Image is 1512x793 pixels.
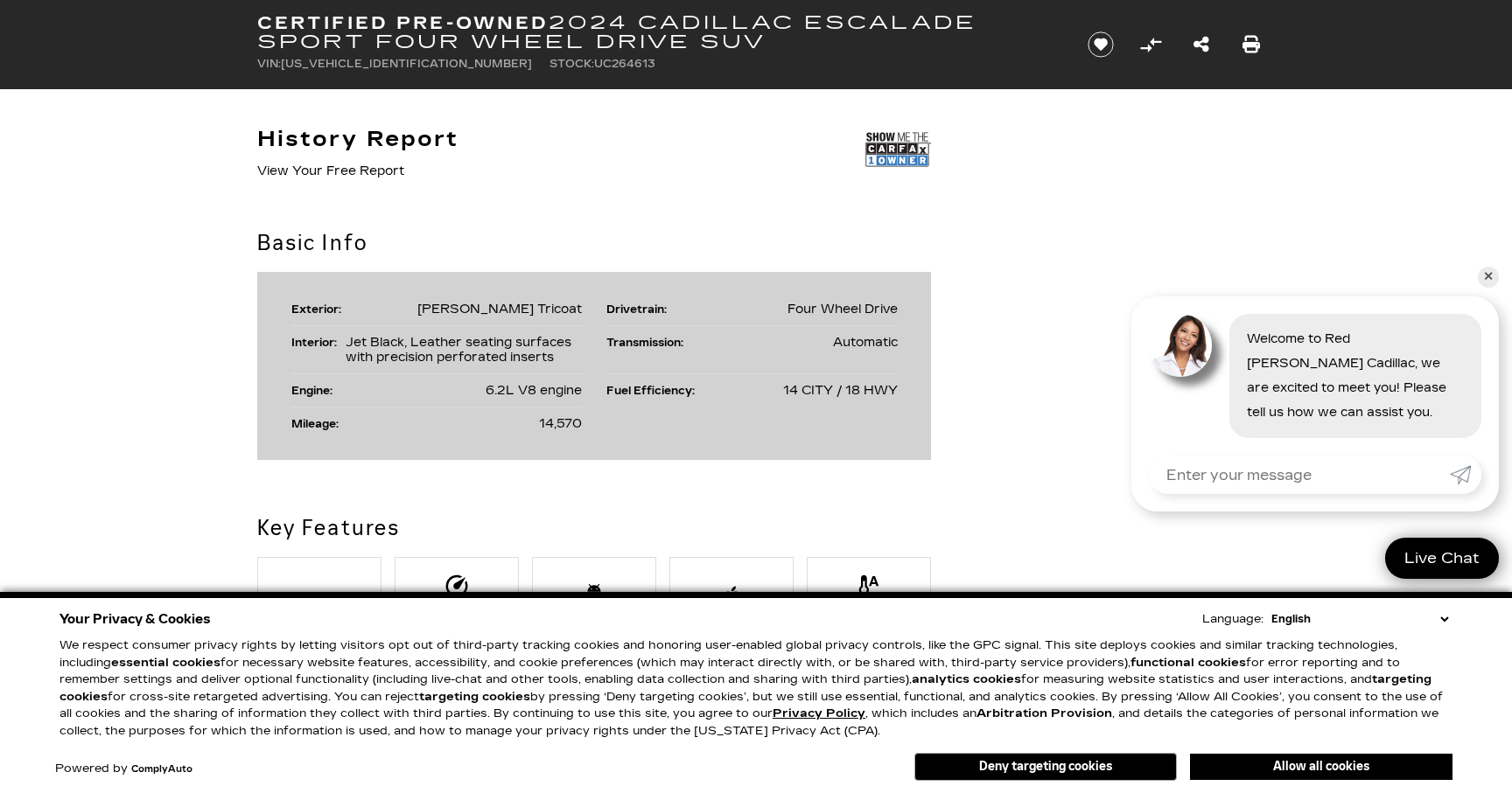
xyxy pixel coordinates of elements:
div: Fuel Efficiency: [606,383,703,398]
div: Engine: [291,383,341,398]
a: View Your Free Report [257,163,404,178]
h2: History Report [257,128,458,150]
div: Language: [1202,614,1263,625]
a: ComplyAuto [131,764,192,775]
div: Powered by [55,763,192,775]
strong: Certified Pre-Owned [257,12,549,33]
div: Transmission: [606,335,692,350]
span: UC264613 [594,58,655,70]
a: Share this Certified Pre-Owned 2024 Cadillac Escalade Sport Four Wheel Drive SUV [1193,32,1209,57]
select: Language Select [1267,610,1452,628]
span: Your Privacy & Cookies [59,607,211,631]
span: [US_VEHICLE_IDENTIFICATION_NUMBER] [281,58,532,70]
div: Interior: [291,335,346,350]
h1: 2024 Cadillac Escalade Sport Four Wheel Drive SUV [257,13,1058,52]
u: Privacy Policy [773,706,865,720]
p: We respect consumer privacy rights by letting visitors opt out of third-party tracking cookies an... [59,637,1452,740]
a: Live Chat [1385,538,1499,579]
h2: Basic Info [257,227,931,259]
button: Save vehicle [1081,31,1120,59]
strong: targeting cookies [419,690,530,704]
strong: targeting cookies [59,672,1431,704]
button: Allow all cookies [1190,754,1452,780]
img: Agent profile photo [1149,314,1212,377]
strong: essential cookies [111,656,220,670]
span: 14,570 [539,416,582,431]
h2: Key Features [257,512,931,544]
strong: functional cookies [1130,656,1246,670]
a: Print this Certified Pre-Owned 2024 Cadillac Escalade Sport Four Wheel Drive SUV [1242,32,1260,57]
span: Stock: [549,58,594,70]
span: Jet Black, Leather seating surfaces with precision perforated inserts [346,335,571,365]
span: Automatic [833,335,898,350]
strong: Arbitration Provision [976,706,1112,720]
div: Mileage: [291,416,347,431]
span: VIN: [257,58,281,70]
button: Deny targeting cookies [914,753,1177,781]
div: Drivetrain: [606,302,675,317]
span: 6.2L V8 engine [486,383,582,398]
div: Welcome to Red [PERSON_NAME] Cadillac, we are excited to meet you! Please tell us how we can assi... [1229,314,1481,438]
input: Enter your message [1149,456,1450,494]
img: Show me the Carfax [865,128,931,171]
span: [PERSON_NAME] Tricoat [417,302,582,317]
span: Live Chat [1396,548,1488,568]
div: Exterior: [291,302,350,317]
strong: analytics cookies [912,672,1021,686]
span: Four Wheel Drive [787,302,898,317]
button: Compare Vehicle [1137,31,1164,58]
span: 14 CITY / 18 HWY [783,383,898,398]
a: Submit [1450,456,1481,494]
